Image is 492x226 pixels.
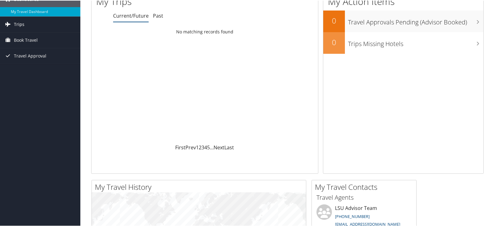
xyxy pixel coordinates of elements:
[214,143,224,150] a: Next
[204,143,207,150] a: 4
[196,143,199,150] a: 1
[348,36,483,48] h3: Trips Missing Hotels
[175,143,185,150] a: First
[91,26,318,37] td: No matching records found
[14,48,46,63] span: Travel Approval
[210,143,214,150] span: …
[323,32,483,53] a: 0Trips Missing Hotels
[201,143,204,150] a: 3
[14,16,24,32] span: Trips
[95,181,306,192] h2: My Travel History
[207,143,210,150] a: 5
[323,36,345,47] h2: 0
[185,143,196,150] a: Prev
[224,143,234,150] a: Last
[323,10,483,32] a: 0Travel Approvals Pending (Advisor Booked)
[199,143,201,150] a: 2
[153,12,163,19] a: Past
[323,15,345,25] h2: 0
[14,32,38,47] span: Book Travel
[335,213,370,219] a: [PHONE_NUMBER]
[316,193,412,201] h3: Travel Agents
[315,181,416,192] h2: My Travel Contacts
[113,12,149,19] a: Current/Future
[348,14,483,26] h3: Travel Approvals Pending (Advisor Booked)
